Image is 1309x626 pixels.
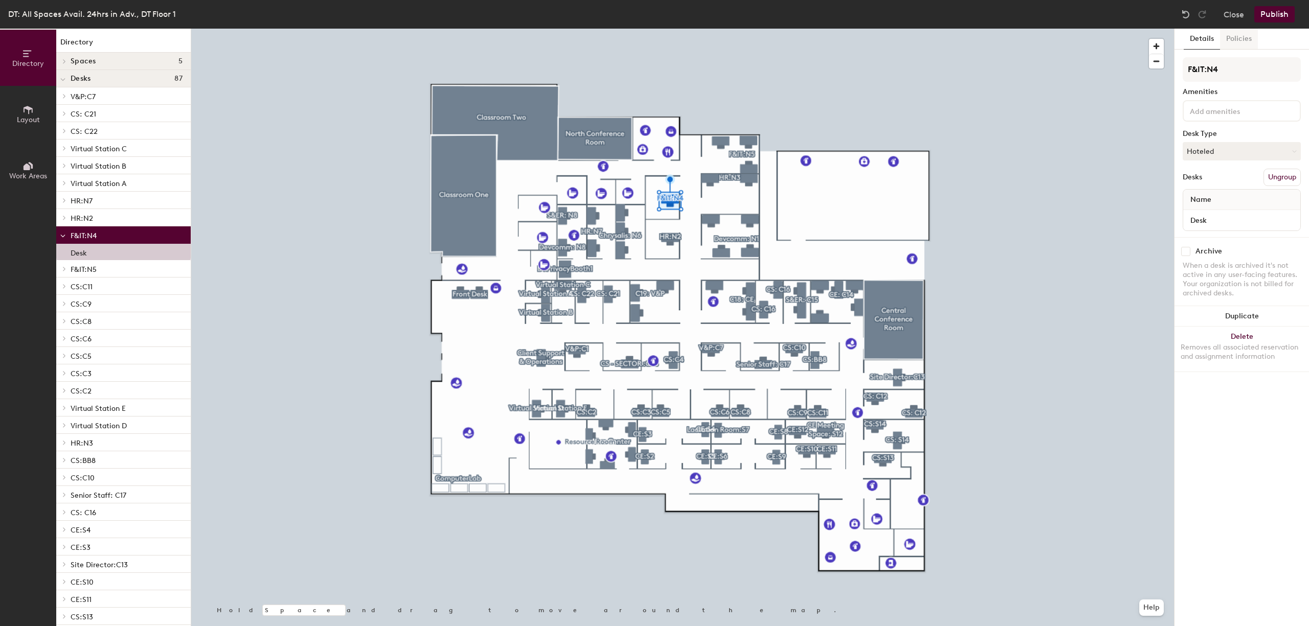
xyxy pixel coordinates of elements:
[71,404,126,413] span: Virtual Station E
[71,317,92,326] span: CS:C8
[17,115,40,124] span: Layout
[71,145,127,153] span: Virtual Station C
[71,352,92,361] span: CS:C5
[71,162,126,171] span: Virtual Station B
[71,543,91,552] span: CE:S3
[1220,29,1258,50] button: Policies
[71,474,95,482] span: CS:C10
[71,75,91,83] span: Desks
[71,456,96,465] span: CS:BB8
[9,172,47,180] span: Work Areas
[71,422,127,430] span: Virtual Station D
[178,57,183,65] span: 5
[71,214,93,223] span: HR:N2
[71,613,93,621] span: CS:S13
[1181,343,1303,361] div: Removes all associated reservation and assignment information
[1185,191,1216,209] span: Name
[1254,6,1295,22] button: Publish
[71,491,126,500] span: Senior Staff: C17
[1183,261,1301,298] div: When a desk is archived it's not active in any user-facing features. Your organization is not bil...
[1175,327,1309,372] button: DeleteRemoves all associated reservation and assignment information
[1183,142,1301,160] button: Hoteled
[1175,306,1309,327] button: Duplicate
[71,369,92,378] span: CS:C3
[71,335,92,343] span: CS:C6
[1183,88,1301,96] div: Amenities
[1197,9,1207,19] img: Redo
[1139,599,1164,616] button: Help
[1184,29,1220,50] button: Details
[71,595,92,604] span: CE:S11
[1183,130,1301,138] div: Desk Type
[71,283,93,291] span: CS:C11
[71,57,96,65] span: Spaces
[1181,9,1191,19] img: Undo
[1263,169,1301,186] button: Ungroup
[8,8,176,20] div: DT: All Spaces Avail. 24hrs in Adv., DT Floor 1
[1188,104,1280,117] input: Add amenities
[1183,173,1202,181] div: Desks
[1224,6,1244,22] button: Close
[71,127,98,136] span: CS: C22
[1185,213,1298,227] input: Unnamed desk
[71,578,94,587] span: CE:S10
[71,110,96,119] span: CS: C21
[71,508,96,517] span: CS: C16
[71,92,96,101] span: V&P:C7
[12,59,44,68] span: Directory
[71,387,92,396] span: CS:C2
[71,300,92,309] span: CS:C9
[174,75,183,83] span: 87
[71,246,87,258] p: Desk
[71,439,93,448] span: HR:N3
[71,231,97,240] span: F&IT:N4
[71,179,126,188] span: Virtual Station A
[56,37,191,53] h1: Directory
[1195,247,1222,256] div: Archive
[71,197,93,205] span: HR:N7
[71,526,91,535] span: CE:S4
[71,561,128,569] span: Site Director:C13
[71,265,97,274] span: F&IT:N5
